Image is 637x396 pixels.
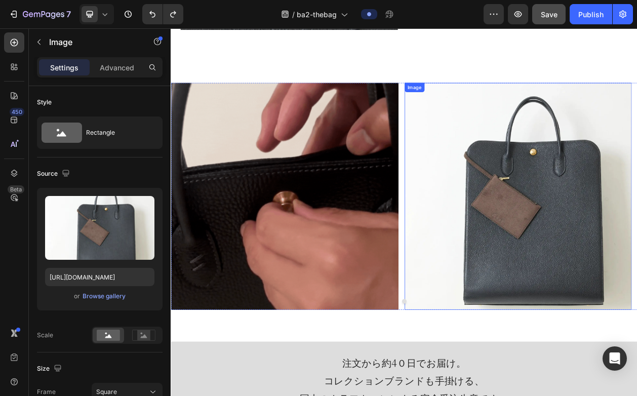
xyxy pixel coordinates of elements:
[578,9,604,20] div: Publish
[297,9,337,20] span: ba2-thebag
[304,71,601,367] img: gempages_445207628046402570-cfd642d8-df6a-48ce-a9b7-87e07c4da514.webp
[45,196,154,260] img: preview-image
[4,4,75,24] button: 7
[301,352,307,359] button: Dot
[532,4,566,24] button: Save
[142,4,183,24] div: Undo/Redo
[83,292,126,301] div: Browse gallery
[37,98,52,107] div: Style
[74,290,80,302] span: or
[37,331,53,340] div: Scale
[82,291,126,301] button: Browse gallery
[306,72,328,82] div: Image
[570,4,612,24] button: Publish
[37,167,72,181] div: Source
[171,28,637,396] iframe: Design area
[66,8,71,20] p: 7
[45,268,154,286] input: https://example.com/image.jpg
[603,346,627,371] div: Open Intercom Messenger
[10,108,24,116] div: 450
[541,10,558,19] span: Save
[86,121,148,144] div: Rectangle
[49,36,135,48] p: Image
[8,185,24,193] div: Beta
[37,362,64,376] div: Size
[292,9,295,20] span: /
[50,62,78,73] p: Settings
[100,62,134,73] p: Advanced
